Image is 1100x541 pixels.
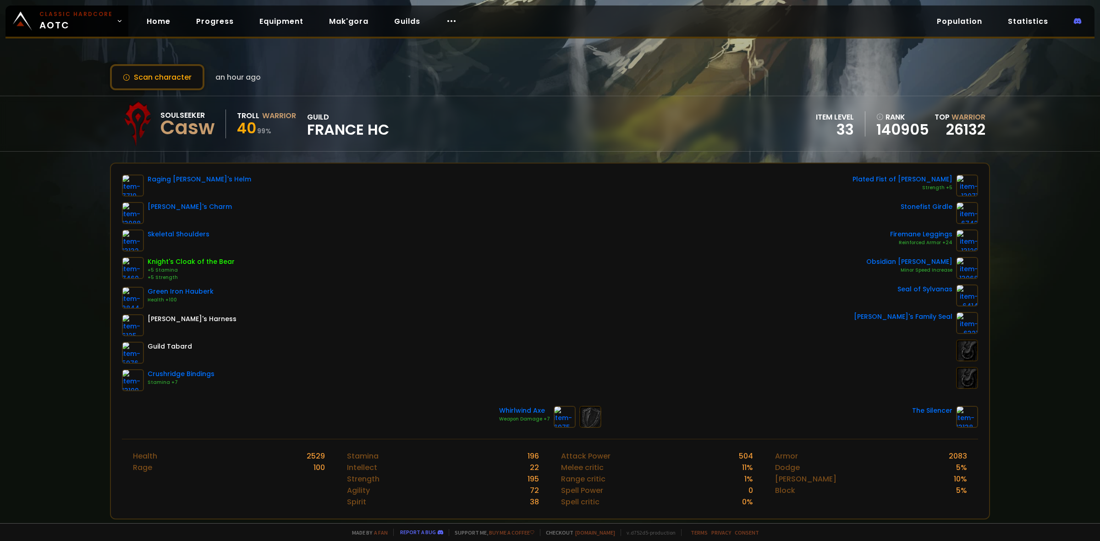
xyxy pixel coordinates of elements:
[160,121,214,135] div: Casw
[735,529,759,536] a: Consent
[897,284,952,294] div: Seal of Sylvanas
[122,230,144,251] img: item-13132
[775,450,798,462] div: Armor
[307,450,325,462] div: 2529
[148,274,235,281] div: +5 Strength
[347,496,366,508] div: Spirit
[890,239,952,246] div: Reinforced Armor +24
[775,462,800,473] div: Dodge
[575,529,615,536] a: [DOMAIN_NAME]
[852,175,952,184] div: Plated Fist of [PERSON_NAME]
[322,12,376,31] a: Mak'gora
[929,12,990,31] a: Population
[528,473,539,485] div: 195
[347,462,377,473] div: Intellect
[148,379,214,386] div: Stamina +7
[854,312,952,322] div: [PERSON_NAME]'s Family Seal
[554,406,576,428] img: item-6975
[237,118,256,138] span: 40
[400,529,436,536] a: Report a bug
[956,284,978,306] img: item-6414
[122,314,144,336] img: item-6125
[122,369,144,391] img: item-13199
[748,485,753,496] div: 0
[956,230,978,251] img: item-13129
[561,473,605,485] div: Range critic
[347,473,379,485] div: Strength
[39,10,113,18] small: Classic Hardcore
[621,529,676,536] span: v. d752d5 - production
[148,296,214,304] div: Health +100
[499,415,550,423] div: Weapon Damage +7
[956,175,978,197] img: item-13071
[257,126,271,136] small: 99 %
[956,485,967,496] div: 5 %
[110,64,204,90] button: Scan character
[122,175,144,197] img: item-7719
[528,450,539,462] div: 196
[237,110,259,121] div: Troll
[954,473,967,485] div: 10 %
[489,529,534,536] a: Buy me a coffee
[742,496,753,508] div: 0 %
[949,450,967,462] div: 2083
[775,473,836,485] div: [PERSON_NAME]
[816,123,854,137] div: 33
[5,5,128,37] a: Classic HardcoreAOTC
[742,462,753,473] div: 11 %
[540,529,615,536] span: Checkout
[956,202,978,224] img: item-6742
[951,112,985,122] span: Warrior
[449,529,534,536] span: Support me,
[160,109,214,121] div: Soulseeker
[561,485,603,496] div: Spell Power
[148,257,235,267] div: Knight's Cloak of the Bear
[122,257,144,279] img: item-7460
[530,485,539,496] div: 72
[1001,12,1056,31] a: Statistics
[307,111,389,137] div: guild
[133,450,157,462] div: Health
[956,406,978,428] img: item-13138
[499,406,550,415] div: Whirlwind Axe
[347,450,379,462] div: Stamina
[691,529,708,536] a: Terms
[901,202,952,212] div: Stonefist Girdle
[561,450,610,462] div: Attack Power
[935,111,985,123] div: Top
[139,12,178,31] a: Home
[374,529,388,536] a: a fan
[148,202,232,212] div: [PERSON_NAME]'s Charm
[148,342,192,351] div: Guild Tabard
[133,462,152,473] div: Rage
[866,267,952,274] div: Minor Speed Increase
[946,119,985,140] a: 26132
[956,312,978,334] img: item-6321
[347,485,370,496] div: Agility
[744,473,753,485] div: 1 %
[148,314,236,324] div: [PERSON_NAME]'s Harness
[346,529,388,536] span: Made by
[956,257,978,279] img: item-13068
[530,496,539,508] div: 38
[122,287,144,309] img: item-3844
[890,230,952,239] div: Firemane Leggings
[313,462,325,473] div: 100
[912,406,952,415] div: The Silencer
[122,202,144,224] img: item-13088
[122,342,144,364] img: item-5976
[148,230,209,239] div: Skeletal Shoulders
[215,71,261,83] span: an hour ago
[775,485,795,496] div: Block
[739,450,753,462] div: 504
[561,496,599,508] div: Spell critic
[252,12,311,31] a: Equipment
[387,12,428,31] a: Guilds
[876,123,929,137] a: 140905
[866,257,952,267] div: Obsidian [PERSON_NAME]
[816,111,854,123] div: item level
[189,12,241,31] a: Progress
[148,175,251,184] div: Raging [PERSON_NAME]'s Helm
[561,462,604,473] div: Melee critic
[148,267,235,274] div: +5 Stamina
